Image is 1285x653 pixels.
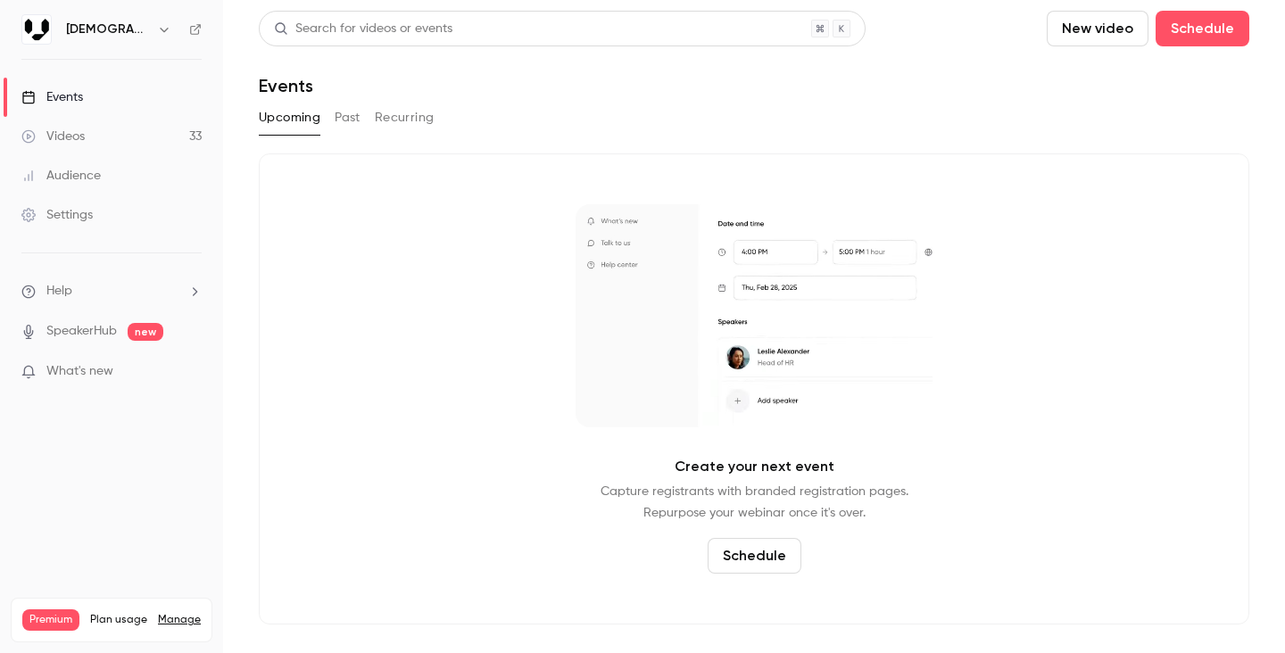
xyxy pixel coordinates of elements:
[180,364,202,380] iframe: Noticeable Trigger
[21,167,101,185] div: Audience
[21,206,93,224] div: Settings
[21,88,83,106] div: Events
[46,362,113,381] span: What's new
[21,282,202,301] li: help-dropdown-opener
[158,613,201,627] a: Manage
[259,75,313,96] h1: Events
[675,456,834,477] p: Create your next event
[90,613,147,627] span: Plan usage
[1156,11,1249,46] button: Schedule
[66,21,150,38] h6: [DEMOGRAPHIC_DATA]
[259,103,320,132] button: Upcoming
[46,322,117,341] a: SpeakerHub
[1047,11,1148,46] button: New video
[601,481,908,524] p: Capture registrants with branded registration pages. Repurpose your webinar once it's over.
[375,103,435,132] button: Recurring
[22,15,51,44] img: Vainu
[22,609,79,631] span: Premium
[21,128,85,145] div: Videos
[274,20,452,38] div: Search for videos or events
[708,538,801,574] button: Schedule
[46,282,72,301] span: Help
[335,103,361,132] button: Past
[128,323,163,341] span: new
